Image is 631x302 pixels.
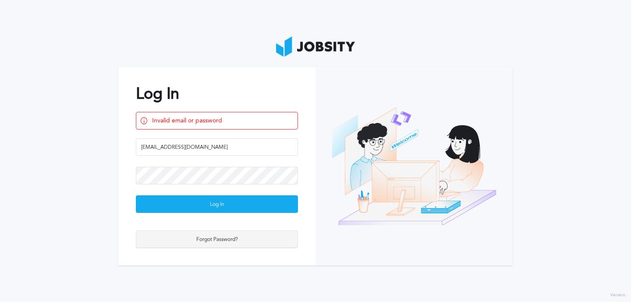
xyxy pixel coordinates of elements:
h2: Log In [136,85,298,103]
span: Invalid email or password [152,117,293,124]
label: Version: [610,293,627,298]
div: Forgot Password? [136,231,298,248]
button: Log In [136,195,298,213]
button: Forgot Password? [136,230,298,248]
input: Email [136,138,298,156]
